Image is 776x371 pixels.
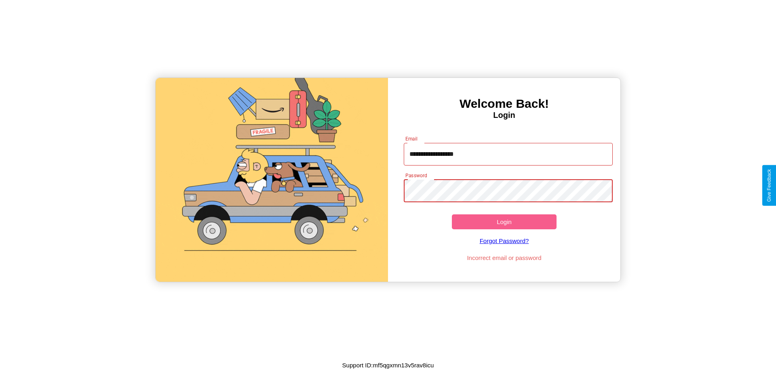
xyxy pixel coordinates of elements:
h4: Login [388,111,620,120]
p: Support ID: mf5qgxmn13v5rav8icu [342,360,434,371]
div: Give Feedback [766,169,772,202]
label: Email [405,135,418,142]
a: Forgot Password? [400,229,609,252]
label: Password [405,172,427,179]
p: Incorrect email or password [400,252,609,263]
button: Login [452,214,557,229]
img: gif [156,78,388,282]
h3: Welcome Back! [388,97,620,111]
